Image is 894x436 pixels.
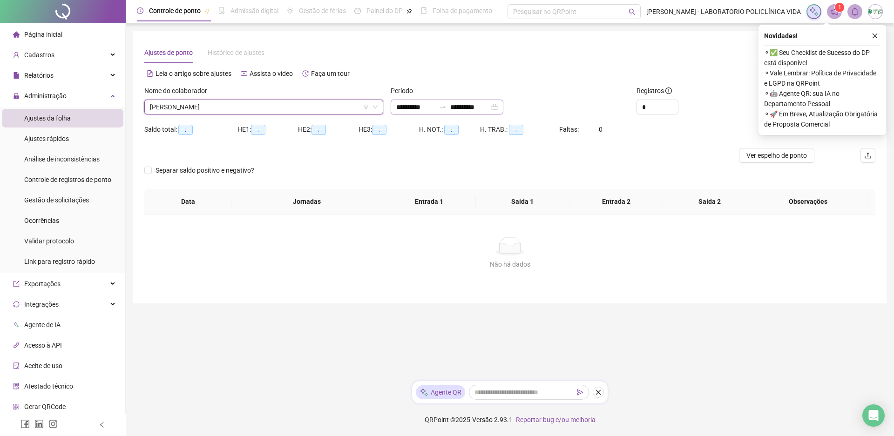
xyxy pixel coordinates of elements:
span: --:-- [312,125,326,135]
span: Atestado técnico [24,382,73,390]
span: ⚬ 🚀 Em Breve, Atualização Obrigatória de Proposta Comercial [764,109,880,129]
span: bell [851,7,859,16]
span: sun [287,7,293,14]
span: [PERSON_NAME] - LABORATORIO POLICLÍNICA VIDA [646,7,801,17]
div: H. NOT.: [419,124,480,135]
div: Não há dados [156,259,864,269]
span: FABRÍCIO SILVA CHAVES [150,100,378,114]
span: --:-- [251,125,265,135]
div: H. TRAB.: [480,124,559,135]
span: instagram [48,419,58,429]
div: HE 1: [237,124,298,135]
span: Faça um tour [311,70,350,77]
span: send [577,389,583,396]
span: Relatórios [24,72,54,79]
span: --:-- [509,125,523,135]
span: Controle de ponto [149,7,201,14]
span: down [372,104,378,110]
span: --:-- [372,125,386,135]
div: Agente QR [416,385,465,399]
span: search [629,8,636,15]
span: Gerar QRCode [24,403,66,410]
span: 0 [599,126,603,133]
span: facebook [20,419,30,429]
span: Agente de IA [24,321,61,329]
span: close [872,33,878,39]
span: dashboard [354,7,361,14]
span: Registros [637,86,672,96]
span: Gestão de férias [299,7,346,14]
span: Observações [756,196,860,207]
img: sparkle-icon.fc2bf0ac1784a2077858766a79e2daf3.svg [420,388,429,397]
span: api [13,342,20,349]
div: Open Intercom Messenger [862,404,885,427]
th: Data [144,189,231,215]
span: book [420,7,427,14]
span: Leia o artigo sobre ajustes [156,70,231,77]
span: Controle de registros de ponto [24,176,111,183]
span: Ver espelho de ponto [746,150,807,161]
span: Admissão digital [230,7,278,14]
span: Faltas: [559,126,580,133]
span: Painel do DP [366,7,403,14]
span: Acesso à API [24,342,62,349]
img: sparkle-icon.fc2bf0ac1784a2077858766a79e2daf3.svg [809,7,819,17]
div: HE 3: [359,124,419,135]
th: Entrada 1 [382,189,476,215]
span: Administração [24,92,67,100]
span: Página inicial [24,31,62,38]
span: Folha de pagamento [433,7,492,14]
span: youtube [241,70,247,77]
span: Aceite de uso [24,362,62,369]
span: sync [13,301,20,308]
th: Observações [749,189,867,215]
footer: QRPoint © 2025 - 2.93.1 - [126,403,894,436]
img: 3633 [868,5,882,19]
span: Ocorrências [24,217,59,224]
span: notification [830,7,839,16]
th: Saída 1 [476,189,569,215]
span: Ajustes rápidos [24,135,69,142]
sup: 1 [835,3,844,12]
span: export [13,281,20,287]
span: solution [13,383,20,389]
span: close [595,389,602,396]
span: Reportar bug e/ou melhoria [516,416,596,423]
span: file-text [147,70,153,77]
th: Jornadas [231,189,382,215]
span: clock-circle [137,7,143,14]
span: linkedin [34,419,44,429]
th: Saída 2 [663,189,757,215]
span: Separar saldo positivo e negativo? [152,165,258,175]
span: swap-right [439,103,447,111]
span: Ajustes de ponto [144,49,193,56]
span: Análise de inconsistências [24,155,100,163]
span: info-circle [665,87,672,94]
span: Gestão de solicitações [24,196,89,204]
span: ⚬ ✅ Seu Checklist de Sucesso do DP está disponível [764,47,880,68]
label: Nome do colaborador [144,86,213,96]
span: audit [13,362,20,369]
span: 1 [838,4,841,11]
span: Novidades ! [764,31,798,41]
span: ⚬ Vale Lembrar: Política de Privacidade e LGPD na QRPoint [764,68,880,88]
span: Integrações [24,301,59,308]
span: filter [363,104,369,110]
label: Período [391,86,419,96]
span: Cadastros [24,51,54,59]
span: left [99,422,105,428]
div: HE 2: [298,124,359,135]
span: --:-- [178,125,193,135]
span: Assista o vídeo [250,70,293,77]
span: user-add [13,52,20,58]
th: Entrada 2 [569,189,663,215]
button: Ver espelho de ponto [739,148,814,163]
span: Histórico de ajustes [208,49,264,56]
span: file-done [218,7,225,14]
span: Exportações [24,280,61,288]
span: ⚬ 🤖 Agente QR: sua IA no Departamento Pessoal [764,88,880,109]
span: Ajustes da folha [24,114,71,122]
span: Validar protocolo [24,237,74,245]
div: Saldo total: [144,124,237,135]
span: --:-- [444,125,459,135]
